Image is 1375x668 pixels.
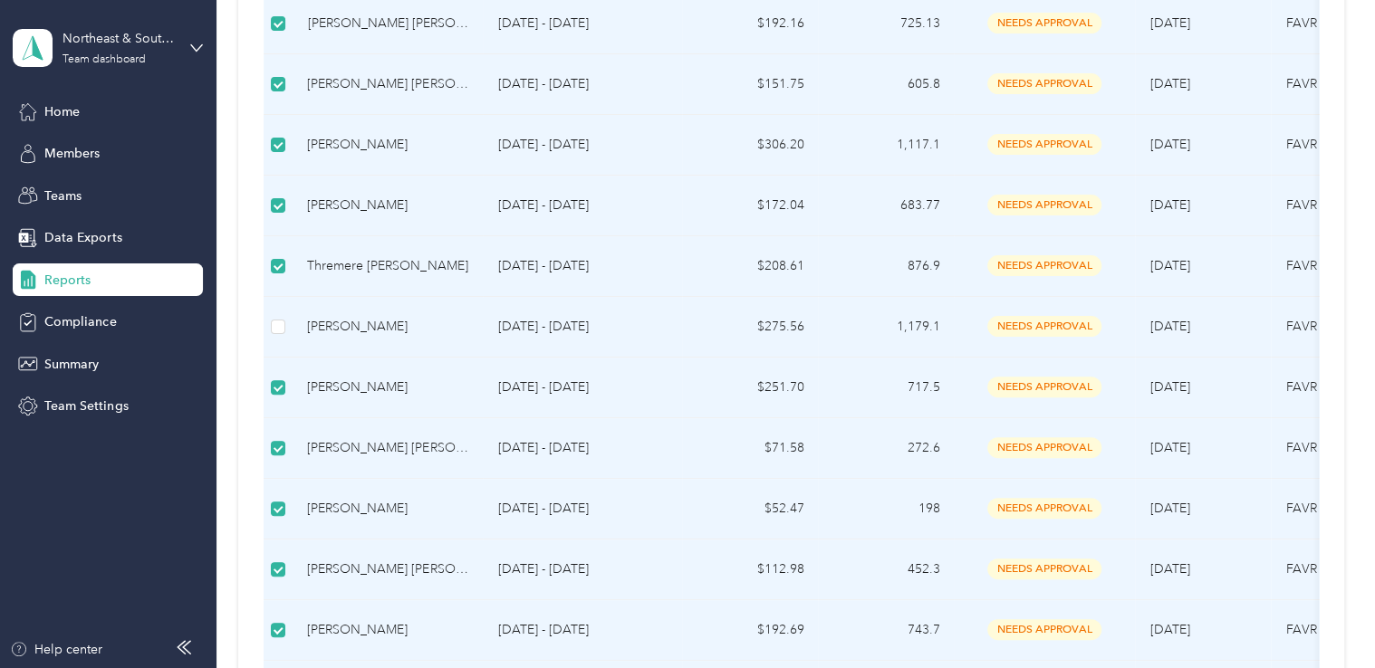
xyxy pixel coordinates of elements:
[497,14,668,33] p: [DATE] - [DATE]
[682,236,818,297] td: $208.61
[1149,319,1189,334] span: [DATE]
[62,54,146,65] div: Team dashboard
[1149,622,1189,637] span: [DATE]
[44,355,99,374] span: Summary
[987,73,1101,94] span: needs approval
[1149,137,1189,152] span: [DATE]
[818,358,954,418] td: 717.5
[307,620,468,640] div: [PERSON_NAME]
[307,438,468,458] div: [PERSON_NAME] [PERSON_NAME]
[307,317,468,337] div: [PERSON_NAME]
[987,13,1101,33] span: needs approval
[10,640,102,659] button: Help center
[987,195,1101,215] span: needs approval
[818,418,954,479] td: 272.6
[818,54,954,115] td: 605.8
[987,134,1101,155] span: needs approval
[44,396,128,415] span: Team Settings
[682,297,818,358] td: $275.56
[497,317,668,337] p: [DATE] - [DATE]
[1149,440,1189,455] span: [DATE]
[497,559,668,579] p: [DATE] - [DATE]
[682,418,818,479] td: $71.58
[682,176,818,236] td: $172.04
[1149,258,1189,273] span: [DATE]
[987,558,1101,579] span: needs approval
[307,135,468,155] div: [PERSON_NAME]
[307,499,468,519] div: [PERSON_NAME]
[497,74,668,94] p: [DATE] - [DATE]
[1149,501,1189,516] span: [DATE]
[1149,197,1189,213] span: [DATE]
[497,135,668,155] p: [DATE] - [DATE]
[44,312,116,331] span: Compliance
[44,102,80,121] span: Home
[987,498,1101,519] span: needs approval
[987,619,1101,640] span: needs approval
[818,600,954,661] td: 743.7
[307,74,468,94] div: [PERSON_NAME] [PERSON_NAME]-Peak
[818,539,954,600] td: 452.3
[44,228,121,247] span: Data Exports
[497,620,668,640] p: [DATE] - [DATE]
[497,196,668,215] p: [DATE] - [DATE]
[818,297,954,358] td: 1,179.1
[1149,379,1189,395] span: [DATE]
[307,196,468,215] div: [PERSON_NAME]
[497,377,668,397] p: [DATE] - [DATE]
[682,539,818,600] td: $112.98
[1149,76,1189,91] span: [DATE]
[1274,567,1375,668] iframe: Everlance-gr Chat Button Frame
[987,377,1101,397] span: needs approval
[682,54,818,115] td: $151.75
[682,479,818,539] td: $52.47
[44,271,91,290] span: Reports
[62,29,176,48] div: Northeast & Southeast
[987,437,1101,458] span: needs approval
[497,499,668,519] p: [DATE] - [DATE]
[497,256,668,276] p: [DATE] - [DATE]
[818,236,954,297] td: 876.9
[682,358,818,418] td: $251.70
[307,377,468,397] div: [PERSON_NAME]
[818,176,954,236] td: 683.77
[818,479,954,539] td: 198
[307,559,468,579] div: [PERSON_NAME] [PERSON_NAME]
[682,115,818,176] td: $306.20
[818,115,954,176] td: 1,117.1
[1149,15,1189,31] span: [DATE]
[44,186,82,205] span: Teams
[44,144,100,163] span: Members
[307,14,468,33] div: [PERSON_NAME] [PERSON_NAME]
[307,256,468,276] div: Thremere [PERSON_NAME]
[682,600,818,661] td: $192.69
[497,438,668,458] p: [DATE] - [DATE]
[987,316,1101,337] span: needs approval
[987,255,1101,276] span: needs approval
[1149,561,1189,577] span: [DATE]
